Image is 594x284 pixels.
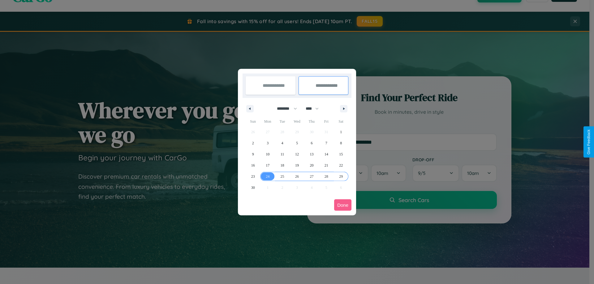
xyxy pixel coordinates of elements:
[246,160,260,171] button: 16
[275,171,290,182] button: 25
[310,171,313,182] span: 27
[325,160,328,171] span: 21
[340,126,342,138] span: 1
[275,117,290,126] span: Tue
[319,149,334,160] button: 14
[311,138,312,149] span: 6
[290,138,304,149] button: 5
[304,138,319,149] button: 6
[319,160,334,171] button: 21
[304,160,319,171] button: 20
[339,160,343,171] span: 22
[267,138,269,149] span: 3
[304,149,319,160] button: 13
[304,171,319,182] button: 27
[325,149,328,160] span: 14
[251,182,255,193] span: 30
[252,149,254,160] span: 9
[246,117,260,126] span: Sun
[310,160,313,171] span: 20
[246,182,260,193] button: 30
[260,117,275,126] span: Mon
[295,160,299,171] span: 19
[246,171,260,182] button: 23
[246,138,260,149] button: 2
[325,171,328,182] span: 28
[266,171,269,182] span: 24
[587,129,591,155] div: Give Feedback
[295,149,299,160] span: 12
[339,171,343,182] span: 29
[246,149,260,160] button: 9
[310,149,313,160] span: 13
[319,117,334,126] span: Fri
[281,171,284,182] span: 25
[290,117,304,126] span: Wed
[252,138,254,149] span: 2
[334,171,348,182] button: 29
[304,117,319,126] span: Thu
[281,160,284,171] span: 18
[334,126,348,138] button: 1
[281,149,284,160] span: 11
[334,149,348,160] button: 15
[282,138,283,149] span: 4
[339,149,343,160] span: 15
[260,138,275,149] button: 3
[260,149,275,160] button: 10
[295,171,299,182] span: 26
[260,171,275,182] button: 24
[266,149,269,160] span: 10
[325,138,327,149] span: 7
[319,138,334,149] button: 7
[340,138,342,149] span: 8
[290,171,304,182] button: 26
[334,199,351,211] button: Done
[251,160,255,171] span: 16
[319,171,334,182] button: 28
[260,160,275,171] button: 17
[266,160,269,171] span: 17
[334,160,348,171] button: 22
[334,117,348,126] span: Sat
[334,138,348,149] button: 8
[275,149,290,160] button: 11
[275,138,290,149] button: 4
[290,149,304,160] button: 12
[275,160,290,171] button: 18
[290,160,304,171] button: 19
[251,171,255,182] span: 23
[296,138,298,149] span: 5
